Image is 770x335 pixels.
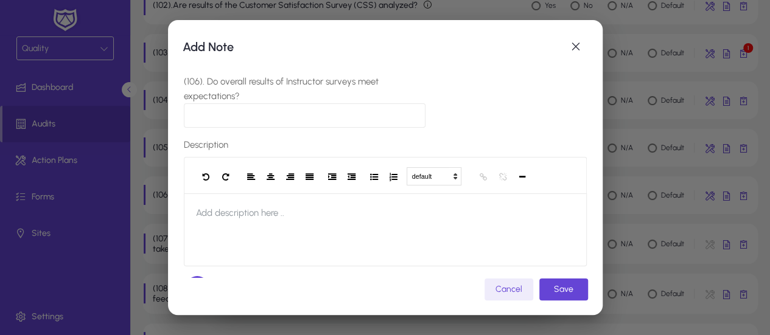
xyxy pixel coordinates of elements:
button: Justify Full [300,169,320,186]
span: Save [554,284,573,294]
button: Indent [323,169,342,186]
button: Ordered List [384,169,404,186]
button: default [407,167,461,185]
button: Undo [197,169,216,186]
button: Justify Right [281,169,300,186]
button: Outdent [342,169,362,186]
span: Cancel [495,284,522,294]
label: Description [184,139,228,150]
button: Horizontal Line [513,169,532,186]
label: (106). Do overall results of Instructor surveys meet expectations? [184,76,379,102]
button: Redo [216,169,236,186]
button: Justify Center [261,169,281,186]
button: Cancel [485,278,533,300]
span: Add description here .. [184,193,296,232]
button: Unordered List [365,169,384,186]
h1: Add Note [183,37,564,57]
button: Justify Left [242,169,261,186]
button: Save [539,278,588,300]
